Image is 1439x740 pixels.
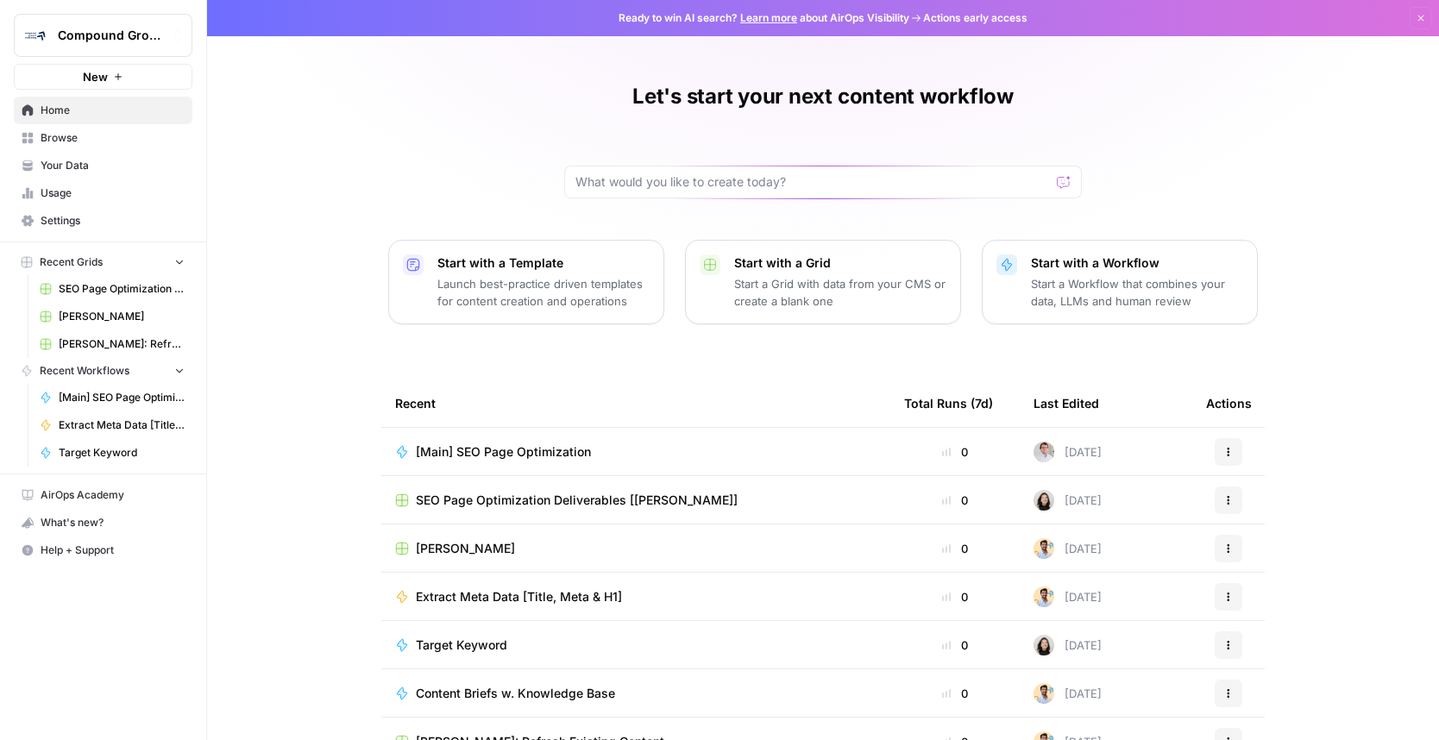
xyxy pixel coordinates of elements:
[14,509,192,536] button: What's new?
[32,439,192,467] a: Target Keyword
[685,240,961,324] button: Start with a GridStart a Grid with data from your CMS or create a blank one
[416,443,591,461] span: [Main] SEO Page Optimization
[14,14,192,57] button: Workspace: Compound Growth
[1034,490,1102,511] div: [DATE]
[14,64,192,90] button: New
[982,240,1258,324] button: Start with a WorkflowStart a Workflow that combines your data, LLMs and human review
[904,588,1006,605] div: 0
[1034,490,1054,511] img: t5ef5oef8zpw1w4g2xghobes91mw
[904,540,1006,557] div: 0
[32,384,192,411] a: [Main] SEO Page Optimization
[1031,275,1243,310] p: Start a Workflow that combines your data, LLMs and human review
[41,542,185,558] span: Help + Support
[395,443,877,461] a: [Main] SEO Page Optimization
[32,330,192,358] a: [PERSON_NAME]: Refresh Existing Content
[20,20,51,51] img: Compound Growth Logo
[32,411,192,439] a: Extract Meta Data [Title, Meta & H1]
[14,207,192,235] a: Settings
[14,536,192,564] button: Help + Support
[1034,379,1099,427] div: Last Edited
[41,185,185,201] span: Usage
[14,97,192,124] a: Home
[59,417,185,433] span: Extract Meta Data [Title, Meta & H1]
[59,390,185,405] span: [Main] SEO Page Optimization
[1034,683,1054,704] img: lbvmmv95rfn6fxquksmlpnk8be0v
[1034,442,1102,462] div: [DATE]
[395,540,877,557] a: [PERSON_NAME]
[14,124,192,152] a: Browse
[395,492,877,509] a: SEO Page Optimization Deliverables [[PERSON_NAME]]
[904,492,1006,509] div: 0
[395,379,877,427] div: Recent
[1034,586,1102,607] div: [DATE]
[1034,635,1054,655] img: t5ef5oef8zpw1w4g2xghobes91mw
[437,275,650,310] p: Launch best-practice driven templates for content creation and operations
[388,240,664,324] button: Start with a TemplateLaunch best-practice driven templates for content creation and operations
[1034,538,1102,559] div: [DATE]
[15,510,192,536] div: What's new?
[41,130,185,146] span: Browse
[395,685,877,702] a: Content Briefs w. Knowledge Base
[437,254,650,272] p: Start with a Template
[58,27,162,44] span: Compound Growth
[416,588,622,605] span: Extract Meta Data [Title, Meta & H1]
[59,445,185,461] span: Target Keyword
[41,103,185,118] span: Home
[734,275,946,310] p: Start a Grid with data from your CMS or create a blank one
[632,83,1014,110] h1: Let's start your next content workflow
[904,685,1006,702] div: 0
[14,481,192,509] a: AirOps Academy
[923,10,1027,26] span: Actions early access
[740,11,797,24] a: Learn more
[14,152,192,179] a: Your Data
[416,492,738,509] span: SEO Page Optimization Deliverables [[PERSON_NAME]]
[59,281,185,297] span: SEO Page Optimization Deliverables [[PERSON_NAME]]
[41,487,185,503] span: AirOps Academy
[32,275,192,303] a: SEO Page Optimization Deliverables [[PERSON_NAME]]
[14,249,192,275] button: Recent Grids
[416,540,515,557] span: [PERSON_NAME]
[41,158,185,173] span: Your Data
[734,254,946,272] p: Start with a Grid
[41,213,185,229] span: Settings
[59,309,185,324] span: [PERSON_NAME]
[395,588,877,605] a: Extract Meta Data [Title, Meta & H1]
[1034,683,1102,704] div: [DATE]
[904,443,1006,461] div: 0
[14,358,192,384] button: Recent Workflows
[59,336,185,352] span: [PERSON_NAME]: Refresh Existing Content
[619,10,909,26] span: Ready to win AI search? about AirOps Visibility
[395,637,877,654] a: Target Keyword
[575,173,1050,191] input: What would you like to create today?
[40,254,103,270] span: Recent Grids
[1031,254,1243,272] p: Start with a Workflow
[416,637,507,654] span: Target Keyword
[1034,538,1054,559] img: lbvmmv95rfn6fxquksmlpnk8be0v
[1034,635,1102,655] div: [DATE]
[904,379,993,427] div: Total Runs (7d)
[1034,586,1054,607] img: lbvmmv95rfn6fxquksmlpnk8be0v
[1034,442,1054,462] img: gb5sba3xopuoyap1i3ljhgpw2lzq
[904,637,1006,654] div: 0
[32,303,192,330] a: [PERSON_NAME]
[1206,379,1252,427] div: Actions
[40,363,129,379] span: Recent Workflows
[14,179,192,207] a: Usage
[83,68,108,85] span: New
[416,685,615,702] span: Content Briefs w. Knowledge Base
